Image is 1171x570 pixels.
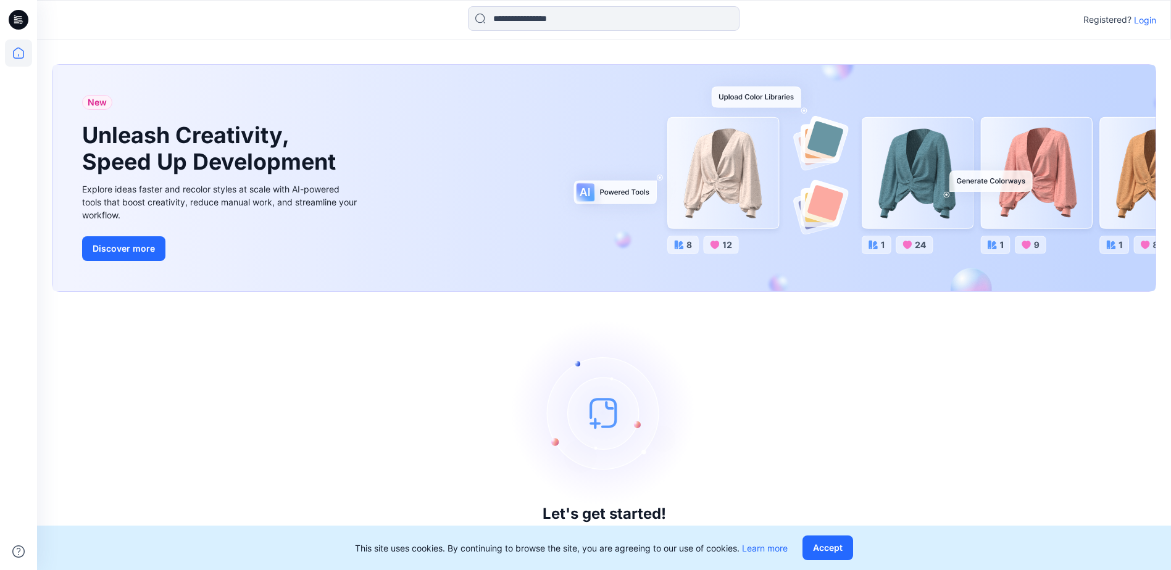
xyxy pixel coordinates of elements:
a: Learn more [742,543,788,553]
div: Explore ideas faster and recolor styles at scale with AI-powered tools that boost creativity, red... [82,183,360,221]
p: Registered? [1083,12,1131,27]
p: Login [1134,14,1156,27]
button: Accept [802,535,853,560]
span: New [88,95,107,110]
img: empty-state-image.svg [512,320,697,505]
button: Discover more [82,236,165,261]
h3: Let's get started! [543,505,666,522]
p: This site uses cookies. By continuing to browse the site, you are agreeing to our use of cookies. [355,542,788,555]
a: Discover more [82,236,360,261]
h1: Unleash Creativity, Speed Up Development [82,122,341,175]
